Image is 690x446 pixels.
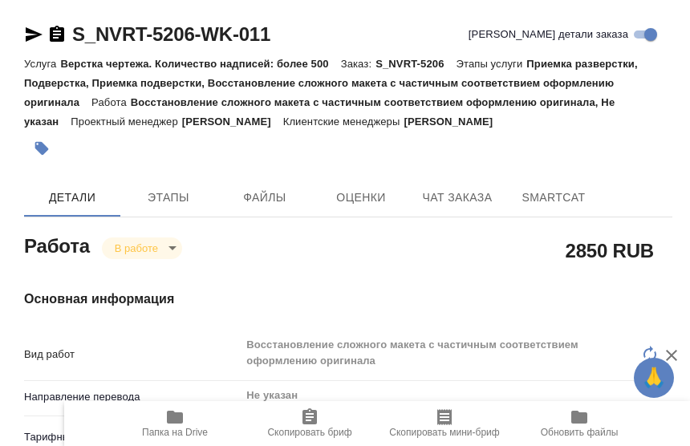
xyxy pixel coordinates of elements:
[404,116,505,128] p: [PERSON_NAME]
[24,58,638,108] p: Приемка разверстки, Подверстка, Приемка подверстки, Восстановление сложного макета с частичным со...
[634,358,674,398] button: 🙏
[377,401,512,446] button: Скопировать мини-бриф
[341,58,375,70] p: Заказ:
[457,58,527,70] p: Этапы услуги
[60,58,340,70] p: Верстка чертежа. Количество надписей: более 500
[24,230,90,259] h2: Работа
[640,361,668,395] span: 🙏
[182,116,283,128] p: [PERSON_NAME]
[34,188,111,208] span: Детали
[110,241,163,255] button: В работе
[226,188,303,208] span: Файлы
[375,58,456,70] p: S_NVRT-5206
[24,131,59,166] button: Добавить тэг
[267,427,351,438] span: Скопировать бриф
[24,96,615,128] p: Восстановление сложного макета с частичным соответствием оформлению оригинала, Не указан
[242,401,377,446] button: Скопировать бриф
[566,237,654,264] h2: 2850 RUB
[419,188,496,208] span: Чат заказа
[24,389,240,405] p: Направление перевода
[72,23,270,45] a: S_NVRT-5206-WK-011
[142,427,208,438] span: Папка на Drive
[512,401,647,446] button: Обновить файлы
[108,401,242,446] button: Папка на Drive
[71,116,181,128] p: Проектный менеджер
[541,427,619,438] span: Обновить файлы
[323,188,400,208] span: Оценки
[24,429,240,445] p: Тарифные единицы
[24,290,672,309] h4: Основная информация
[389,427,499,438] span: Скопировать мини-бриф
[91,96,131,108] p: Работа
[515,188,592,208] span: SmartCat
[102,237,182,259] div: В работе
[130,188,207,208] span: Этапы
[283,116,404,128] p: Клиентские менеджеры
[47,25,67,44] button: Скопировать ссылку
[469,26,628,43] span: [PERSON_NAME] детали заказа
[24,347,240,363] p: Вид работ
[24,25,43,44] button: Скопировать ссылку для ЯМессенджера
[24,58,60,70] p: Услуга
